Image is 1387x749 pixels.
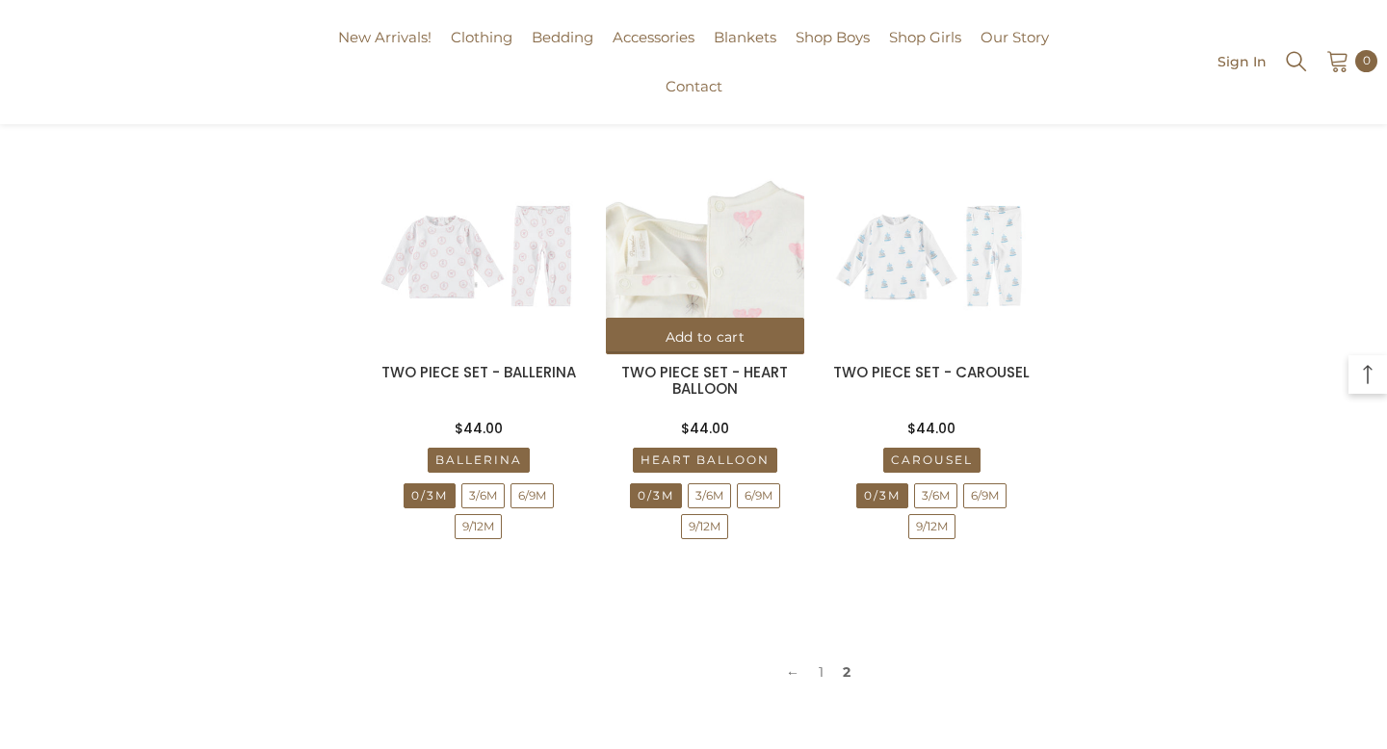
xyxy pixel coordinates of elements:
[908,514,955,539] span: 9/12M
[971,26,1059,75] a: Our Story
[456,515,501,538] span: 9/12M
[1363,50,1371,71] span: 0
[879,26,971,75] a: Shop Girls
[796,28,870,46] span: Shop Boys
[981,28,1049,46] span: Our Story
[613,28,694,46] span: Accessories
[857,484,907,507] span: 0/3M
[689,484,730,507] span: 3/6M
[621,362,788,399] a: TWO PIECE SET - HEART BALLOON
[681,419,729,438] span: $44.00
[884,449,980,472] span: CAROUSEL
[1217,55,1267,68] span: Sign In
[964,484,1006,507] span: 6/9M
[704,26,786,75] a: Blankets
[381,362,576,382] a: TWO PIECE SET - BALLERINA
[631,484,681,507] span: 0/3M
[666,328,745,346] span: Add to cart
[455,514,502,539] span: 9/12M
[776,658,809,686] a: ←
[883,448,981,473] span: CAROUSEL
[786,26,879,75] a: Shop Boys
[633,448,777,473] span: HEART BALLOON
[405,484,455,507] span: 0/3M
[606,318,803,354] button: Add to cart
[909,515,955,538] span: 9/12M
[915,484,956,507] span: 3/6M
[963,483,1007,508] span: 6/9M
[738,484,779,507] span: 6/9M
[462,484,504,507] span: 3/6M
[656,75,732,124] a: Contact
[681,514,728,539] span: 9/12M
[833,362,1030,382] a: TWO PIECE SET - CAROUSEL
[737,483,780,508] span: 6/9M
[461,483,505,508] span: 3/6M
[682,515,727,538] span: 9/12M
[833,658,860,686] span: 2
[510,483,554,508] span: 6/9M
[338,28,432,46] span: New Arrivals!
[328,26,441,75] a: New Arrivals!
[511,484,553,507] span: 6/9M
[455,419,503,438] span: $44.00
[451,28,512,46] span: Clothing
[666,77,722,95] span: Contact
[714,28,776,46] span: Blankets
[10,55,70,69] a: Pimalu
[404,483,456,508] span: 0/3M
[603,26,704,75] a: Accessories
[809,658,833,686] a: 1
[428,448,530,473] span: BALLERINA
[907,419,955,438] span: $44.00
[1284,47,1309,74] summary: Search
[532,28,593,46] span: Bedding
[914,483,957,508] span: 3/6M
[889,28,961,46] span: Shop Girls
[856,483,908,508] span: 0/3M
[429,449,529,472] span: BALLERINA
[1217,54,1267,68] a: Sign In
[522,26,603,75] a: Bedding
[630,483,682,508] span: 0/3M
[688,483,731,508] span: 3/6M
[634,449,776,472] span: HEART BALLOON
[441,26,522,75] a: Clothing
